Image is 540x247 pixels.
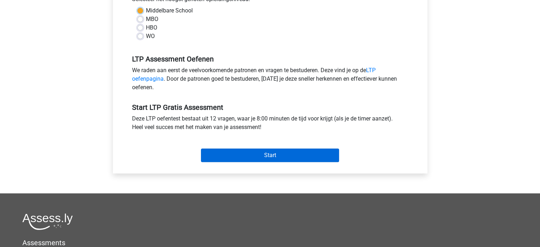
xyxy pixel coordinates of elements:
div: Deze LTP oefentest bestaat uit 12 vragen, waar je 8:00 minuten de tijd voor krijgt (als je de tim... [127,114,414,134]
input: Start [201,149,339,162]
img: Assessly logo [22,213,73,230]
label: Middelbare School [146,6,193,15]
h5: Assessments [22,238,518,247]
label: WO [146,32,155,41]
label: MBO [146,15,158,23]
h5: Start LTP Gratis Assessment [132,103,408,112]
label: HBO [146,23,157,32]
h5: LTP Assessment Oefenen [132,55,408,63]
div: We raden aan eerst de veelvoorkomende patronen en vragen te bestuderen. Deze vind je op de . Door... [127,66,414,95]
